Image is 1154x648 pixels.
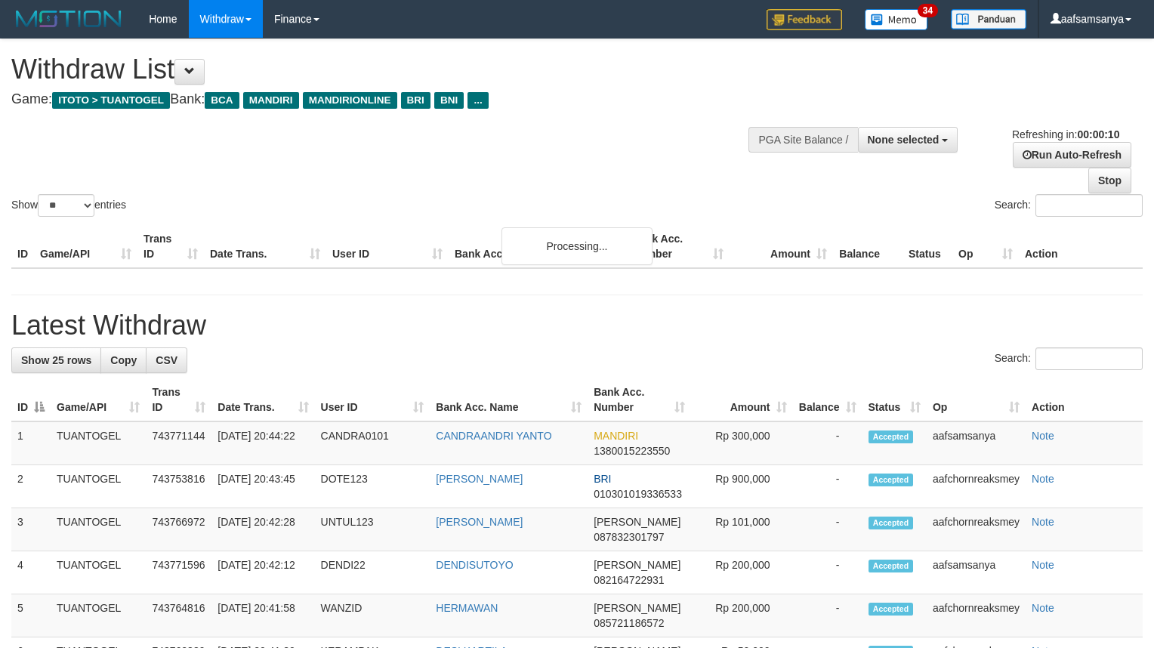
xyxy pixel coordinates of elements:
[501,227,653,265] div: Processing...
[11,594,51,637] td: 5
[1032,430,1054,442] a: Note
[315,551,430,594] td: DENDI22
[927,421,1026,465] td: aafsamsanya
[146,594,211,637] td: 743764816
[11,194,126,217] label: Show entries
[862,378,927,421] th: Status: activate to sort column ascending
[952,225,1019,268] th: Op
[793,465,862,508] td: -
[315,508,430,551] td: UNTUL123
[100,347,147,373] a: Copy
[594,473,611,485] span: BRI
[211,421,314,465] td: [DATE] 20:44:22
[11,310,1143,341] h1: Latest Withdraw
[11,378,51,421] th: ID: activate to sort column descending
[869,474,914,486] span: Accepted
[691,508,793,551] td: Rp 101,000
[434,92,464,109] span: BNI
[11,54,754,85] h1: Withdraw List
[594,617,664,629] span: Copy 085721186572 to clipboard
[594,574,664,586] span: Copy 082164722931 to clipboard
[594,516,680,528] span: [PERSON_NAME]
[691,378,793,421] th: Amount: activate to sort column ascending
[918,4,938,17] span: 34
[1019,225,1143,268] th: Action
[51,421,146,465] td: TUANTOGEL
[927,465,1026,508] td: aafchornreaksmey
[594,445,670,457] span: Copy 1380015223550 to clipboard
[146,421,211,465] td: 743771144
[315,378,430,421] th: User ID: activate to sort column ascending
[951,9,1026,29] img: panduan.png
[11,465,51,508] td: 2
[594,559,680,571] span: [PERSON_NAME]
[594,488,682,500] span: Copy 010301019336533 to clipboard
[146,347,187,373] a: CSV
[869,517,914,529] span: Accepted
[401,92,430,109] span: BRI
[1035,347,1143,370] input: Search:
[730,225,833,268] th: Amount
[865,9,928,30] img: Button%20Memo.svg
[748,127,857,153] div: PGA Site Balance /
[869,603,914,616] span: Accepted
[11,421,51,465] td: 1
[51,465,146,508] td: TUANTOGEL
[1013,142,1131,168] a: Run Auto-Refresh
[38,194,94,217] select: Showentries
[1032,516,1054,528] a: Note
[205,92,239,109] span: BCA
[868,134,940,146] span: None selected
[1077,128,1119,140] strong: 00:00:10
[927,378,1026,421] th: Op: activate to sort column ascending
[793,594,862,637] td: -
[11,92,754,107] h4: Game: Bank:
[927,508,1026,551] td: aafchornreaksmey
[315,421,430,465] td: CANDRA0101
[588,378,691,421] th: Bank Acc. Number: activate to sort column ascending
[137,225,204,268] th: Trans ID
[436,473,523,485] a: [PERSON_NAME]
[449,225,626,268] th: Bank Acc. Name
[34,225,137,268] th: Game/API
[436,602,498,614] a: HERMAWAN
[1088,168,1131,193] a: Stop
[11,8,126,30] img: MOTION_logo.png
[303,92,397,109] span: MANDIRIONLINE
[436,559,513,571] a: DENDISUTOYO
[833,225,903,268] th: Balance
[52,92,170,109] span: ITOTO > TUANTOGEL
[436,516,523,528] a: [PERSON_NAME]
[691,551,793,594] td: Rp 200,000
[315,465,430,508] td: DOTE123
[691,594,793,637] td: Rp 200,000
[146,378,211,421] th: Trans ID: activate to sort column ascending
[11,508,51,551] td: 3
[146,508,211,551] td: 743766972
[793,421,862,465] td: -
[211,508,314,551] td: [DATE] 20:42:28
[903,225,952,268] th: Status
[691,465,793,508] td: Rp 900,000
[869,560,914,572] span: Accepted
[11,551,51,594] td: 4
[436,430,551,442] a: CANDRAANDRI YANTO
[1032,473,1054,485] a: Note
[594,531,664,543] span: Copy 087832301797 to clipboard
[793,551,862,594] td: -
[1032,559,1054,571] a: Note
[211,465,314,508] td: [DATE] 20:43:45
[51,551,146,594] td: TUANTOGEL
[110,354,137,366] span: Copy
[11,347,101,373] a: Show 25 rows
[315,594,430,637] td: WANZID
[326,225,449,268] th: User ID
[211,378,314,421] th: Date Trans.: activate to sort column ascending
[594,602,680,614] span: [PERSON_NAME]
[1026,378,1143,421] th: Action
[146,551,211,594] td: 743771596
[156,354,177,366] span: CSV
[1012,128,1119,140] span: Refreshing in:
[793,508,862,551] td: -
[691,421,793,465] td: Rp 300,000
